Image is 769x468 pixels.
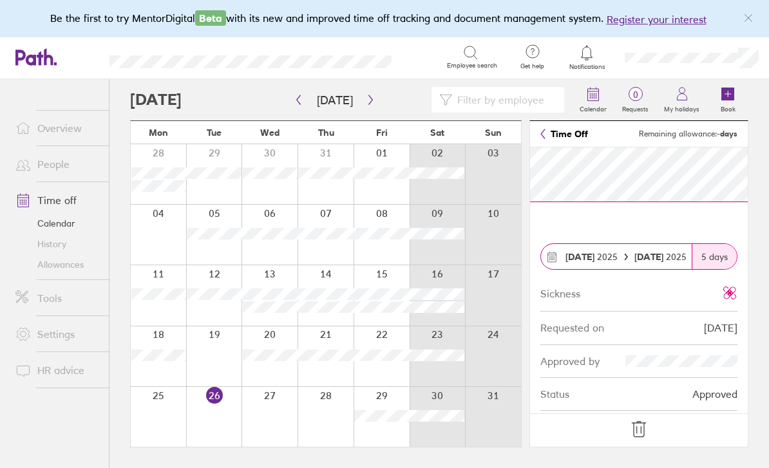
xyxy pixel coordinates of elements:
a: 0Requests [614,79,656,120]
span: Thu [318,127,334,138]
span: Remaining allowance: [639,129,737,138]
label: Book [713,102,743,113]
a: Book [707,79,748,120]
a: My holidays [656,79,707,120]
span: Sat [430,127,444,138]
span: Beta [195,10,226,26]
label: Requests [614,102,656,113]
span: 0 [614,89,656,100]
a: Tools [5,285,109,311]
span: Notifications [566,63,608,71]
div: Search [426,51,459,62]
span: Fri [376,127,388,138]
div: Sickness [540,285,580,299]
div: Requested on [540,322,604,333]
strong: [DATE] [565,251,594,263]
span: Sun [485,127,502,138]
button: [DATE] [307,89,363,111]
span: 2025 [634,252,687,262]
div: Status [540,388,569,400]
span: Mon [149,127,168,138]
a: Settings [5,321,109,347]
span: Wed [260,127,280,138]
a: History [5,234,109,254]
button: Register your interest [607,12,707,27]
a: Notifications [566,44,608,71]
a: HR advice [5,357,109,383]
span: Employee search [447,62,497,70]
label: Calendar [572,102,614,113]
a: Allowances [5,254,109,275]
span: 2025 [565,252,618,262]
a: Calendar [5,213,109,234]
input: Filter by employee [452,88,556,112]
div: Approved by [540,355,600,367]
label: My holidays [656,102,707,113]
div: [DATE] [704,322,737,333]
strong: - days [717,129,737,138]
a: Overview [5,115,109,141]
span: Tue [207,127,222,138]
a: People [5,151,109,177]
div: 5 days [692,244,737,269]
a: Calendar [572,79,614,120]
div: Approved [692,388,737,400]
span: Get help [511,62,553,70]
strong: [DATE] [634,251,666,263]
a: Time off [5,187,109,213]
div: Be the first to try MentorDigital with its new and improved time off tracking and document manage... [50,10,719,27]
a: Time Off [540,129,588,139]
